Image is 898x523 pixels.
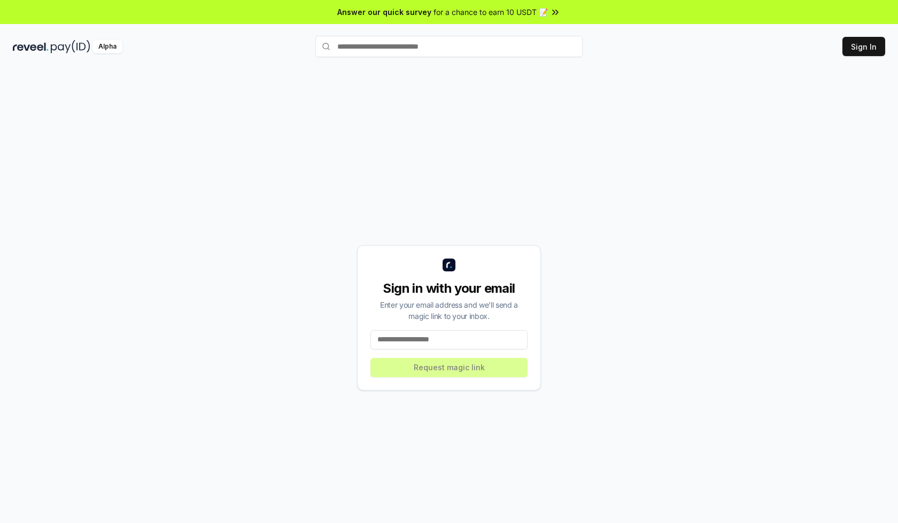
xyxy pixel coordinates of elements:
[13,40,49,53] img: reveel_dark
[370,280,528,297] div: Sign in with your email
[337,6,431,18] span: Answer our quick survey
[443,259,455,271] img: logo_small
[370,299,528,322] div: Enter your email address and we’ll send a magic link to your inbox.
[842,37,885,56] button: Sign In
[51,40,90,53] img: pay_id
[92,40,122,53] div: Alpha
[433,6,548,18] span: for a chance to earn 10 USDT 📝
